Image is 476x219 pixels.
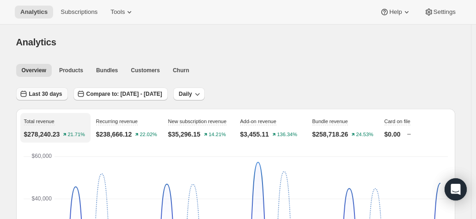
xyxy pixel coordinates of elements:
span: Card on file [384,119,410,124]
div: Open Intercom Messenger [445,178,467,200]
span: Bundle revenue [312,119,348,124]
span: Recurring revenue [96,119,138,124]
button: Analytics [15,6,53,19]
p: $258,718.26 [312,130,348,139]
p: $0.00 [384,130,401,139]
p: $278,240.23 [24,130,60,139]
span: Overview [22,67,46,74]
span: Analytics [20,8,48,16]
span: Tools [110,8,125,16]
span: Bundles [96,67,118,74]
text: 22.02% [140,132,158,138]
button: Subscriptions [55,6,103,19]
text: 14.21% [208,132,226,138]
span: Compare to: [DATE] - [DATE] [86,90,162,98]
span: Last 30 days [29,90,62,98]
span: Analytics [16,37,56,47]
text: $60,000 [31,153,52,159]
button: Daily [173,88,205,100]
span: Subscriptions [61,8,98,16]
text: 24.53% [356,132,374,138]
text: 21.71% [68,132,85,138]
span: Daily [179,90,192,98]
button: Settings [419,6,461,19]
p: $35,296.15 [168,130,201,139]
p: $3,455.11 [240,130,269,139]
span: Add-on revenue [240,119,276,124]
span: Settings [433,8,456,16]
span: Help [389,8,402,16]
button: Help [374,6,416,19]
button: Compare to: [DATE] - [DATE] [73,88,168,100]
text: 136.34% [277,132,297,138]
span: Products [59,67,83,74]
button: Last 30 days [16,88,68,100]
span: Churn [173,67,189,74]
text: $40,000 [31,195,52,202]
span: Total revenue [24,119,55,124]
p: $238,666.12 [96,130,132,139]
span: New subscription revenue [168,119,227,124]
button: Tools [105,6,140,19]
span: Customers [131,67,160,74]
